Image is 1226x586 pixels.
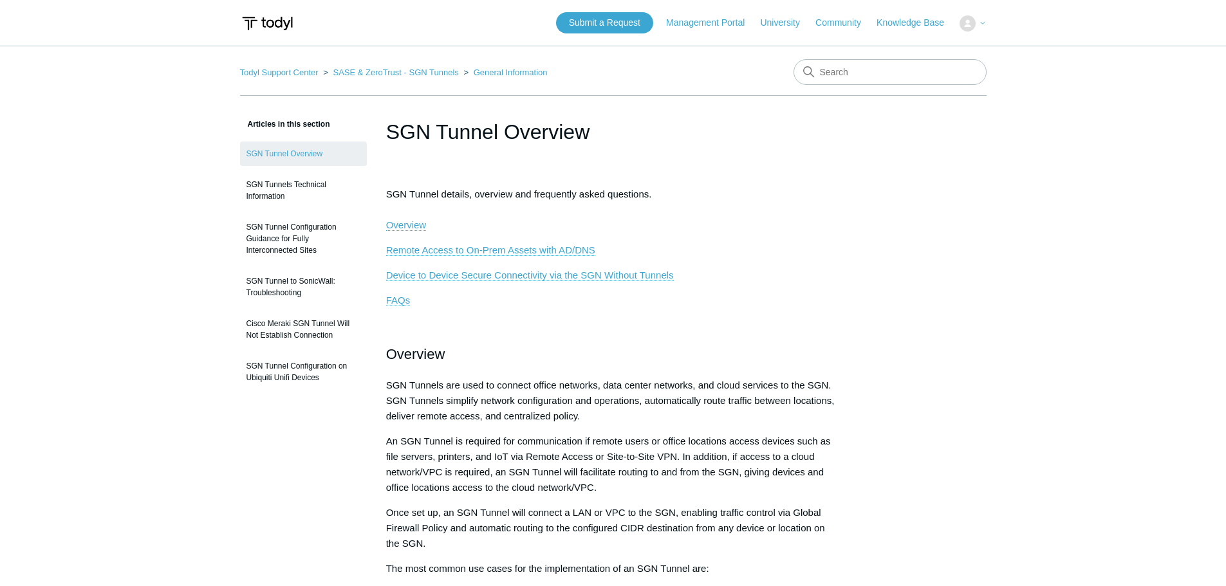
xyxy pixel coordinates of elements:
a: Device to Device Secure Connectivity via the SGN Without Tunnels [386,270,674,281]
a: Todyl Support Center [240,68,319,77]
a: University [760,16,812,30]
a: SGN Tunnel Configuration on Ubiquiti Unifi Devices [240,354,367,390]
a: SGN Tunnels Technical Information [240,172,367,208]
a: SGN Tunnel Overview [240,142,367,166]
a: FAQs [386,295,411,306]
a: Overview [386,219,427,231]
li: General Information [461,68,547,77]
span: Overview [386,346,445,362]
a: SGN Tunnel to SonicWall: Troubleshooting [240,269,367,305]
li: SASE & ZeroTrust - SGN Tunnels [320,68,461,77]
span: SGN Tunnels are used to connect office networks, data center networks, and cloud services to the ... [386,380,835,421]
span: An SGN Tunnel is required for communication if remote users or office locations access devices su... [386,435,831,493]
a: SASE & ZeroTrust - SGN Tunnels [333,68,458,77]
span: Articles in this section [240,120,330,129]
a: Management Portal [666,16,757,30]
img: Todyl Support Center Help Center home page [240,12,295,35]
a: Submit a Request [556,12,653,33]
a: General Information [474,68,548,77]
h1: SGN Tunnel Overview [386,116,841,147]
input: Search [794,59,987,85]
li: Todyl Support Center [240,68,321,77]
a: Community [815,16,874,30]
span: Once set up, an SGN Tunnel will connect a LAN or VPC to the SGN, enabling traffic control via Glo... [386,507,825,549]
span: SGN Tunnel details, overview and frequently asked questions. [386,188,652,231]
a: Remote Access to On-Prem Assets with AD/DNS [386,244,595,256]
a: Knowledge Base [877,16,957,30]
a: Cisco Meraki SGN Tunnel Will Not Establish Connection [240,311,367,347]
span: The most common use cases for the implementation of an SGN Tunnel are: [386,563,709,574]
a: SGN Tunnel Configuration Guidance for Fully Interconnected Sites [240,215,367,262]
